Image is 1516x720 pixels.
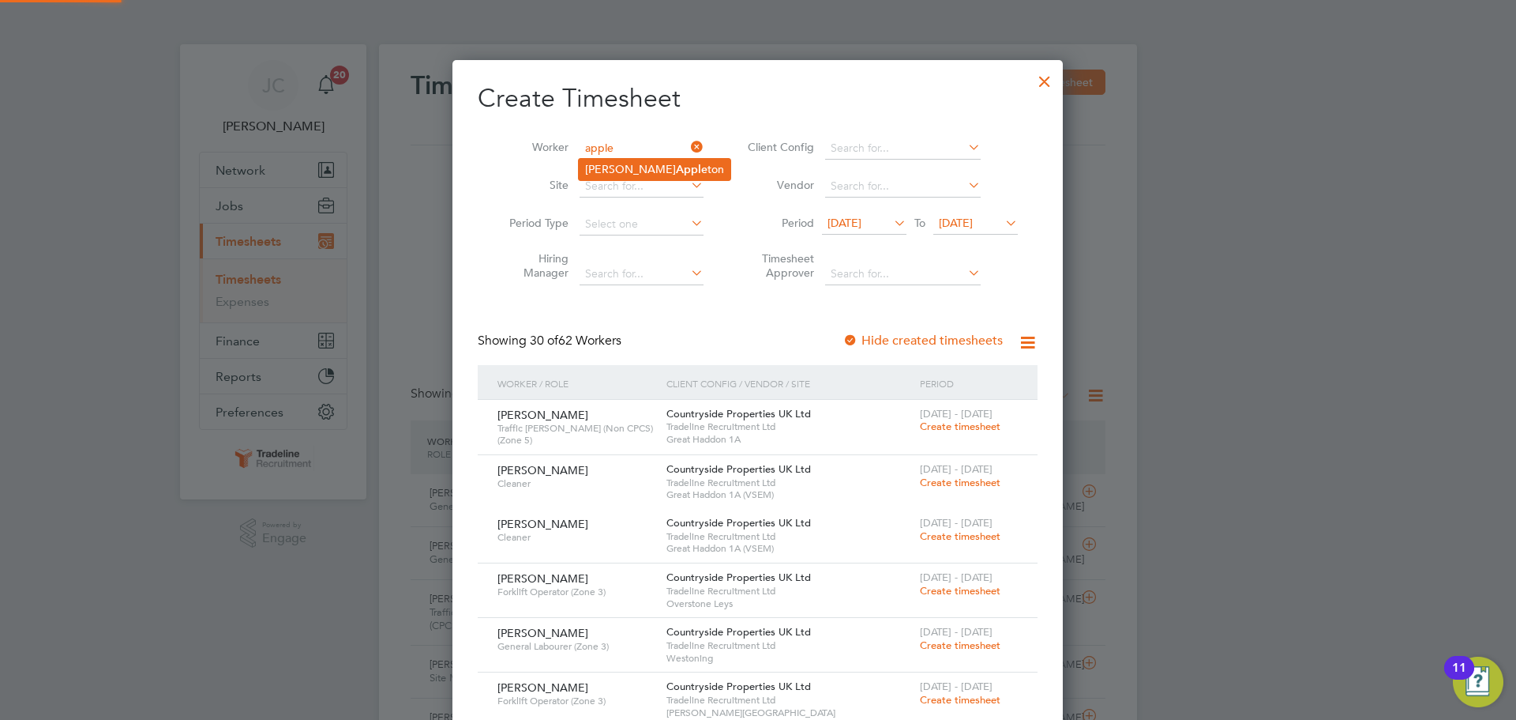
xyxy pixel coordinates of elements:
input: Search for... [825,138,981,160]
span: 30 of [530,333,558,349]
span: Tradeline Recruitment Ltd [666,420,912,433]
span: Countryside Properties UK Ltd [666,407,811,420]
span: Forklift Operator (Zone 3) [497,586,655,598]
label: Timesheet Approver [743,251,814,280]
span: [PERSON_NAME] [497,463,588,477]
span: [PERSON_NAME] [497,626,588,640]
span: [DATE] - [DATE] [920,680,993,693]
span: Forklift Operator (Zone 3) [497,695,655,707]
label: Hiring Manager [497,251,568,280]
span: Great Haddon 1A (VSEM) [666,542,912,555]
div: Showing [478,333,625,349]
b: Apple [676,163,707,176]
span: Cleaner [497,531,655,544]
input: Search for... [580,263,704,285]
span: [DATE] - [DATE] [920,571,993,584]
span: [DATE] [939,216,973,230]
span: 62 Workers [530,333,621,349]
span: Great Haddon 1A (VSEM) [666,488,912,501]
span: [PERSON_NAME] [497,571,588,586]
label: Site [497,178,568,192]
span: Create timesheet [920,420,1000,433]
span: [PERSON_NAME] [497,680,588,695]
span: [DATE] - [DATE] [920,462,993,476]
span: To [910,213,930,233]
span: Create timesheet [920,530,1000,543]
input: Select one [580,213,704,236]
label: Hide created timesheets [842,333,1003,349]
span: Tradeline Recruitment Ltd [666,477,912,489]
label: Vendor [743,178,814,192]
div: Worker / Role [493,365,662,401]
span: Create timesheet [920,476,1000,489]
span: Create timesheet [920,584,1000,597]
span: Great Haddon 1A [666,433,912,446]
span: Westoning [666,652,912,665]
span: General Labourer (Zone 3) [497,640,655,653]
span: [DATE] - [DATE] [920,516,993,530]
span: Cleaner [497,477,655,490]
div: 11 [1452,668,1466,688]
span: [PERSON_NAME] [497,408,588,422]
input: Search for... [580,175,704,198]
li: [PERSON_NAME] ton [579,159,730,180]
span: [DATE] [827,216,861,230]
input: Search for... [825,263,981,285]
label: Client Config [743,140,814,154]
span: Tradeline Recruitment Ltd [666,530,912,543]
span: Tradeline Recruitment Ltd [666,585,912,597]
span: Create timesheet [920,639,1000,652]
button: Open Resource Center, 11 new notifications [1453,657,1503,707]
label: Worker [497,140,568,154]
span: [DATE] - [DATE] [920,625,993,639]
span: Countryside Properties UK Ltd [666,462,811,476]
input: Search for... [825,175,981,198]
span: Create timesheet [920,693,1000,707]
input: Search for... [580,138,704,160]
div: Client Config / Vendor / Site [662,365,916,401]
span: Countryside Properties UK Ltd [666,625,811,639]
span: Tradeline Recruitment Ltd [666,694,912,707]
span: Countryside Properties UK Ltd [666,516,811,530]
span: [DATE] - [DATE] [920,407,993,420]
h2: Create Timesheet [478,82,1038,115]
div: Period [916,365,1022,401]
label: Period Type [497,216,568,230]
span: Traffic [PERSON_NAME] (Non CPCS) (Zone 5) [497,422,655,447]
span: Countryside Properties UK Ltd [666,680,811,693]
span: Countryside Properties UK Ltd [666,571,811,584]
span: [PERSON_NAME] [497,517,588,531]
span: Tradeline Recruitment Ltd [666,639,912,652]
span: Overstone Leys [666,597,912,610]
label: Period [743,216,814,230]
